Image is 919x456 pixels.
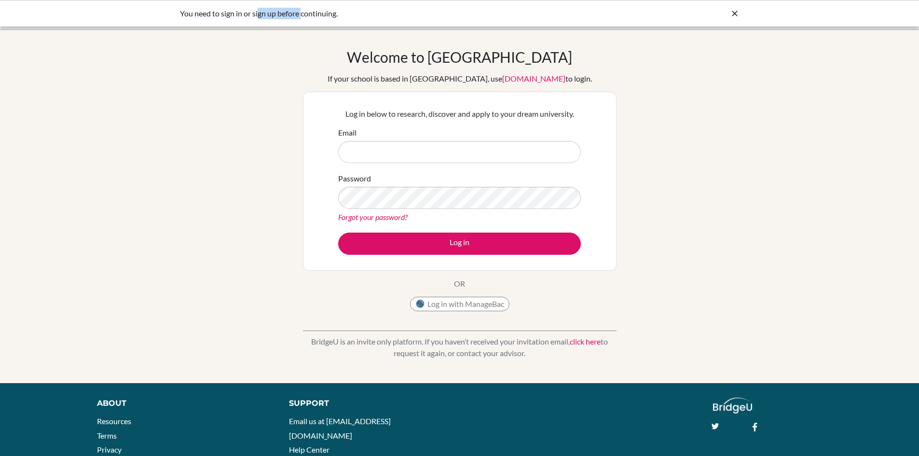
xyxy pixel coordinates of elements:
div: You need to sign in or sign up before continuing. [180,8,595,19]
label: Password [338,173,371,184]
a: [DOMAIN_NAME] [502,74,565,83]
p: Log in below to research, discover and apply to your dream university. [338,108,581,120]
div: If your school is based in [GEOGRAPHIC_DATA], use to login. [328,73,592,84]
button: Log in [338,233,581,255]
button: Log in with ManageBac [410,297,509,311]
img: logo_white@2x-f4f0deed5e89b7ecb1c2cc34c3e3d731f90f0f143d5ea2071677605dd97b5244.png [713,398,752,414]
a: Email us at [EMAIL_ADDRESS][DOMAIN_NAME] [289,416,391,440]
a: Help Center [289,445,329,454]
a: click here [570,337,601,346]
a: Terms [97,431,117,440]
p: OR [454,278,465,290]
div: About [97,398,267,409]
a: Forgot your password? [338,212,408,221]
label: Email [338,127,357,138]
a: Resources [97,416,131,426]
p: BridgeU is an invite only platform. If you haven’t received your invitation email, to request it ... [303,336,617,359]
div: Support [289,398,448,409]
h1: Welcome to [GEOGRAPHIC_DATA] [347,48,572,66]
a: Privacy [97,445,122,454]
